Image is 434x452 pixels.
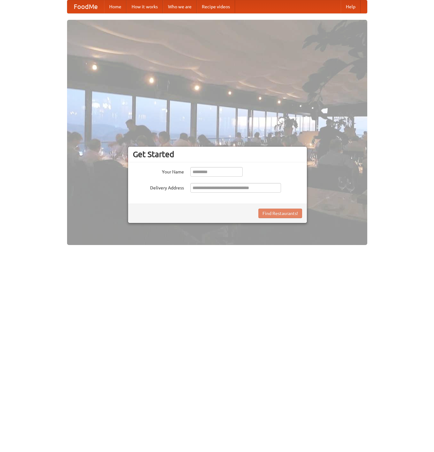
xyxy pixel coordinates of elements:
[258,209,302,218] button: Find Restaurants!
[67,0,104,13] a: FoodMe
[104,0,126,13] a: Home
[163,0,197,13] a: Who we are
[133,183,184,191] label: Delivery Address
[341,0,361,13] a: Help
[197,0,235,13] a: Recipe videos
[133,167,184,175] label: Your Name
[126,0,163,13] a: How it works
[133,149,302,159] h3: Get Started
